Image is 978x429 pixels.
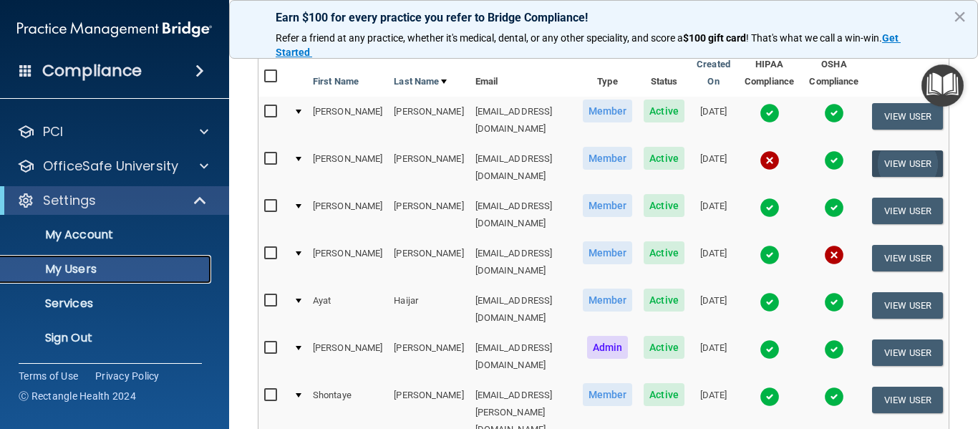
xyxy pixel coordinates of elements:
span: Member [583,147,633,170]
p: Settings [43,192,96,209]
strong: $100 gift card [683,32,746,44]
td: [PERSON_NAME] [388,144,469,191]
td: [EMAIL_ADDRESS][DOMAIN_NAME] [470,97,577,144]
span: ! That's what we call a win-win. [746,32,882,44]
td: [EMAIL_ADDRESS][DOMAIN_NAME] [470,286,577,333]
button: View User [872,103,943,130]
p: Earn $100 for every practice you refer to Bridge Compliance! [276,11,931,24]
td: [DATE] [690,238,737,286]
td: [PERSON_NAME] [307,191,388,238]
td: [EMAIL_ADDRESS][DOMAIN_NAME] [470,333,577,380]
span: Member [583,289,633,312]
img: tick.e7d51cea.svg [760,339,780,360]
span: Active [644,100,684,122]
button: Close [953,5,967,28]
th: OSHA Compliance [802,50,866,97]
button: View User [872,150,943,177]
a: Privacy Policy [95,369,160,383]
button: View User [872,339,943,366]
img: tick.e7d51cea.svg [760,292,780,312]
p: Sign Out [9,331,205,345]
p: Services [9,297,205,311]
p: My Users [9,262,205,276]
th: Status [638,50,690,97]
td: [DATE] [690,191,737,238]
p: PCI [43,123,63,140]
td: [EMAIL_ADDRESS][DOMAIN_NAME] [470,144,577,191]
h4: Compliance [42,61,142,81]
button: View User [872,245,943,271]
img: tick.e7d51cea.svg [760,245,780,265]
a: Terms of Use [19,369,78,383]
td: [PERSON_NAME] [307,238,388,286]
td: [EMAIL_ADDRESS][DOMAIN_NAME] [470,238,577,286]
span: Active [644,147,684,170]
span: Active [644,383,684,406]
span: Active [644,336,684,359]
td: [DATE] [690,97,737,144]
img: tick.e7d51cea.svg [824,198,844,218]
span: Active [644,194,684,217]
img: tick.e7d51cea.svg [824,103,844,123]
a: Created On [696,56,731,90]
td: [PERSON_NAME] [388,191,469,238]
td: [EMAIL_ADDRESS][DOMAIN_NAME] [470,191,577,238]
th: Email [470,50,577,97]
td: [PERSON_NAME] [388,97,469,144]
img: tick.e7d51cea.svg [760,198,780,218]
span: Member [583,383,633,406]
td: [DATE] [690,144,737,191]
button: View User [872,292,943,319]
button: View User [872,387,943,413]
a: First Name [313,73,359,90]
img: tick.e7d51cea.svg [760,103,780,123]
span: Active [644,241,684,264]
span: Ⓒ Rectangle Health 2024 [19,389,136,403]
a: Last Name [394,73,447,90]
a: Settings [17,192,208,209]
td: [PERSON_NAME] [388,238,469,286]
button: Open Resource Center [921,64,964,107]
td: [PERSON_NAME] [307,97,388,144]
a: OfficeSafe University [17,158,208,175]
a: PCI [17,123,208,140]
p: My Account [9,228,205,242]
img: tick.e7d51cea.svg [824,150,844,170]
img: cross.ca9f0e7f.svg [760,150,780,170]
img: tick.e7d51cea.svg [760,387,780,407]
img: tick.e7d51cea.svg [824,387,844,407]
span: Member [583,100,633,122]
a: Get Started [276,32,901,58]
img: cross.ca9f0e7f.svg [824,245,844,265]
img: tick.e7d51cea.svg [824,339,844,360]
td: [PERSON_NAME] [388,333,469,380]
td: [PERSON_NAME] [307,144,388,191]
span: Member [583,241,633,264]
th: HIPAA Compliance [737,50,802,97]
span: Member [583,194,633,217]
img: PMB logo [17,15,212,44]
td: [DATE] [690,333,737,380]
td: [DATE] [690,286,737,333]
td: [PERSON_NAME] [307,333,388,380]
td: Ayat [307,286,388,333]
button: View User [872,198,943,224]
span: Admin [587,336,629,359]
img: tick.e7d51cea.svg [824,292,844,312]
span: Refer a friend at any practice, whether it's medical, dental, or any other speciality, and score a [276,32,683,44]
span: Active [644,289,684,312]
th: Type [577,50,639,97]
p: OfficeSafe University [43,158,178,175]
td: Haijar [388,286,469,333]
